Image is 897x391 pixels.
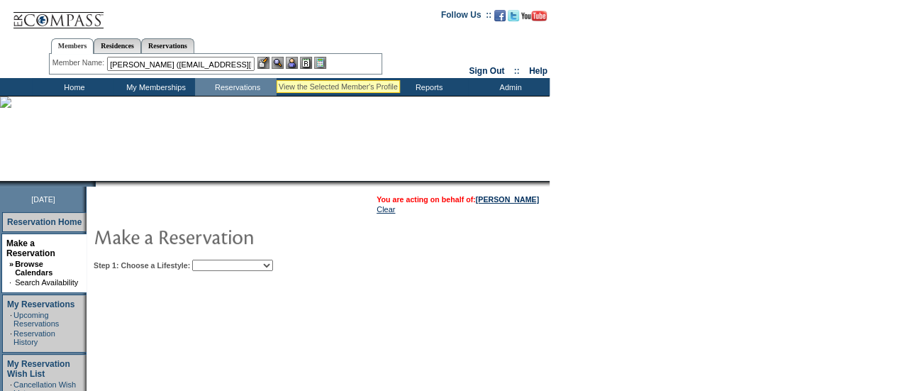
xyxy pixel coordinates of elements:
[272,57,284,69] img: View
[15,278,78,287] a: Search Availability
[476,195,539,204] a: [PERSON_NAME]
[279,82,398,91] div: View the Selected Member's Profile
[9,278,13,287] td: ·
[494,10,506,21] img: Become our fan on Facebook
[314,57,326,69] img: b_calculator.gif
[96,181,97,187] img: blank.gif
[377,205,395,214] a: Clear
[257,57,269,69] img: b_edit.gif
[31,195,55,204] span: [DATE]
[195,78,277,96] td: Reservations
[9,260,13,268] b: »
[521,11,547,21] img: Subscribe to our YouTube Channel
[529,66,547,76] a: Help
[94,38,141,53] a: Residences
[94,222,377,250] img: pgTtlMakeReservation.gif
[113,78,195,96] td: My Memberships
[508,10,519,21] img: Follow us on Twitter
[94,261,190,270] b: Step 1: Choose a Lifestyle:
[10,329,12,346] td: ·
[441,9,491,26] td: Follow Us ::
[286,57,298,69] img: Impersonate
[277,78,386,96] td: Vacation Collection
[386,78,468,96] td: Reports
[514,66,520,76] span: ::
[300,57,312,69] img: Reservations
[469,66,504,76] a: Sign Out
[10,311,12,328] td: ·
[15,260,52,277] a: Browse Calendars
[6,238,55,258] a: Make a Reservation
[377,195,539,204] font: You are acting on behalf of:
[7,299,74,309] a: My Reservations
[508,14,519,23] a: Follow us on Twitter
[91,181,96,187] img: promoShadowLeftCorner.gif
[52,57,107,69] div: Member Name:
[32,78,113,96] td: Home
[13,329,55,346] a: Reservation History
[141,38,194,53] a: Reservations
[468,78,550,96] td: Admin
[494,14,506,23] a: Become our fan on Facebook
[13,311,59,328] a: Upcoming Reservations
[7,359,70,379] a: My Reservation Wish List
[7,217,82,227] a: Reservation Home
[521,14,547,23] a: Subscribe to our YouTube Channel
[51,38,94,54] a: Members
